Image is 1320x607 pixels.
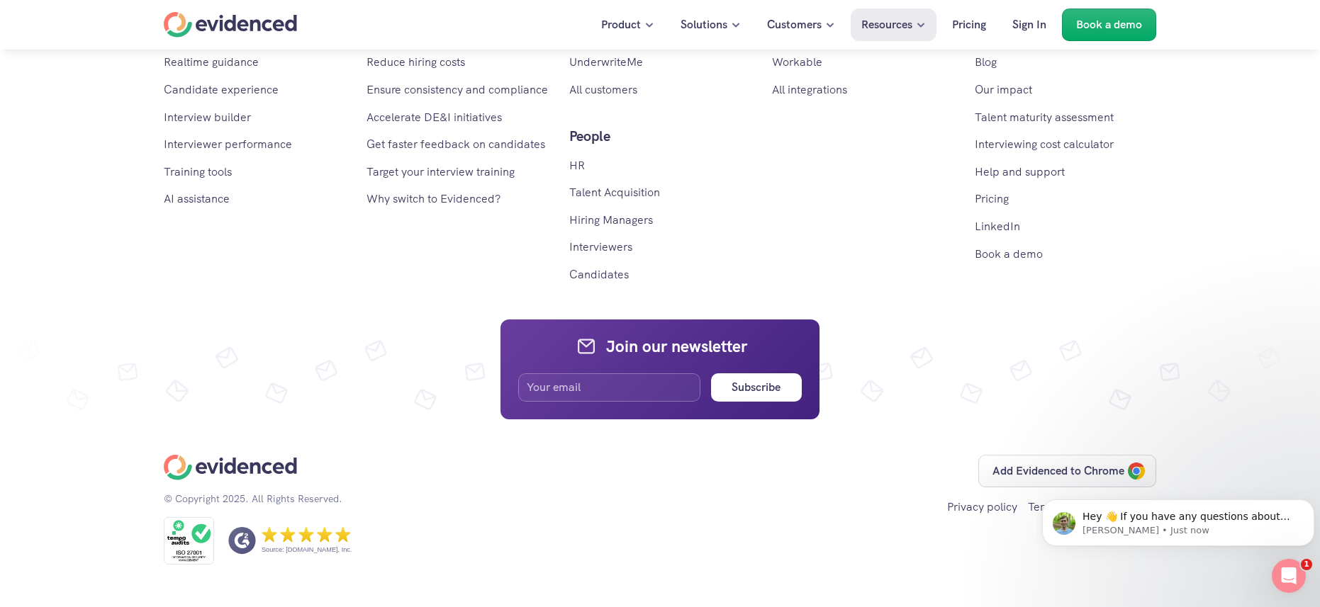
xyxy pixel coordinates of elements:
a: Pricing [941,8,997,41]
p: Customers [767,16,822,34]
p: Book a demo [1076,16,1142,34]
p: © Copyright 2025. All Rights Reserved. [164,491,342,506]
a: Source: [DOMAIN_NAME], Inc. [228,527,350,555]
a: Training tools [164,164,232,179]
a: All customers [569,82,637,97]
a: Workable [772,55,822,69]
p: Pricing [952,16,986,34]
a: Privacy policy [947,499,1017,514]
p: Sign In [1012,16,1046,34]
a: Talent Acquisition [569,185,660,200]
input: Your email [518,373,700,402]
a: All integrations [772,82,847,97]
iframe: Intercom live chat [1272,559,1306,593]
button: Subscribe [711,373,802,402]
a: Get faster feedback on candidates [367,137,545,152]
a: UnderwriteMe [569,55,643,69]
p: People [569,125,751,147]
a: Interview builder [164,110,251,125]
a: Home [164,12,297,38]
p: Source: [DOMAIN_NAME], Inc. [262,545,352,554]
p: Add Evidenced to Chrome [992,462,1124,480]
p: Resources [861,16,912,34]
a: Sign In [1002,8,1057,41]
a: Target your interview training [367,164,515,179]
p: Product [601,16,641,34]
a: Book a demo [975,246,1043,261]
a: Candidates [569,267,629,282]
a: AI assistance [164,191,230,206]
a: Realtime guidance [164,55,259,69]
a: Terms of service [1028,499,1112,514]
a: Blog [975,55,997,69]
a: Our impact [975,82,1032,97]
a: Accelerate DE&I initiatives [367,110,502,125]
a: LinkedIn [975,219,1020,234]
a: Pricing [975,191,1009,206]
p: Solutions [681,16,727,34]
iframe: Intercom notifications message [1036,470,1320,569]
h4: Join our newsletter [606,335,747,358]
span: 1 [1301,559,1312,570]
a: HR [569,158,585,173]
a: Talent maturity assessment [975,110,1114,125]
a: Hiring Managers [569,212,653,227]
a: Interviewing cost calculator [975,137,1114,152]
h6: Subscribe [732,378,781,397]
a: Help and support [975,164,1065,179]
a: Interviewers [569,239,632,254]
a: Interviewer performance [164,137,292,152]
a: Why switch to Evidenced? [367,191,500,206]
a: Ensure consistency and compliance [367,82,548,97]
a: Candidate experience [164,82,279,97]
a: Add Evidenced to Chrome [978,455,1156,487]
a: Book a demo [1062,8,1156,41]
a: Reduce hiring costs [367,55,465,69]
